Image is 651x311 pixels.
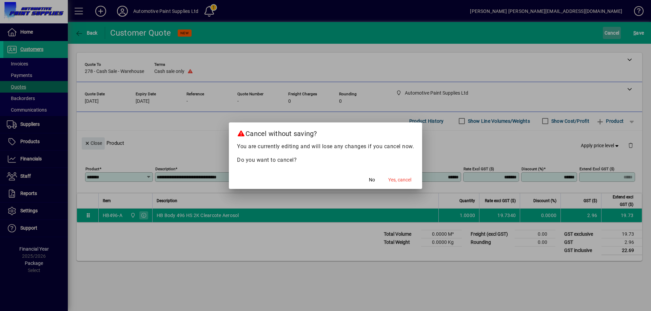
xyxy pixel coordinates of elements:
[237,142,414,151] p: You are currently editing and will lose any changes if you cancel now.
[361,174,383,186] button: No
[369,176,375,183] span: No
[229,122,422,142] h2: Cancel without saving?
[386,174,414,186] button: Yes, cancel
[237,156,414,164] p: Do you want to cancel?
[388,176,411,183] span: Yes, cancel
